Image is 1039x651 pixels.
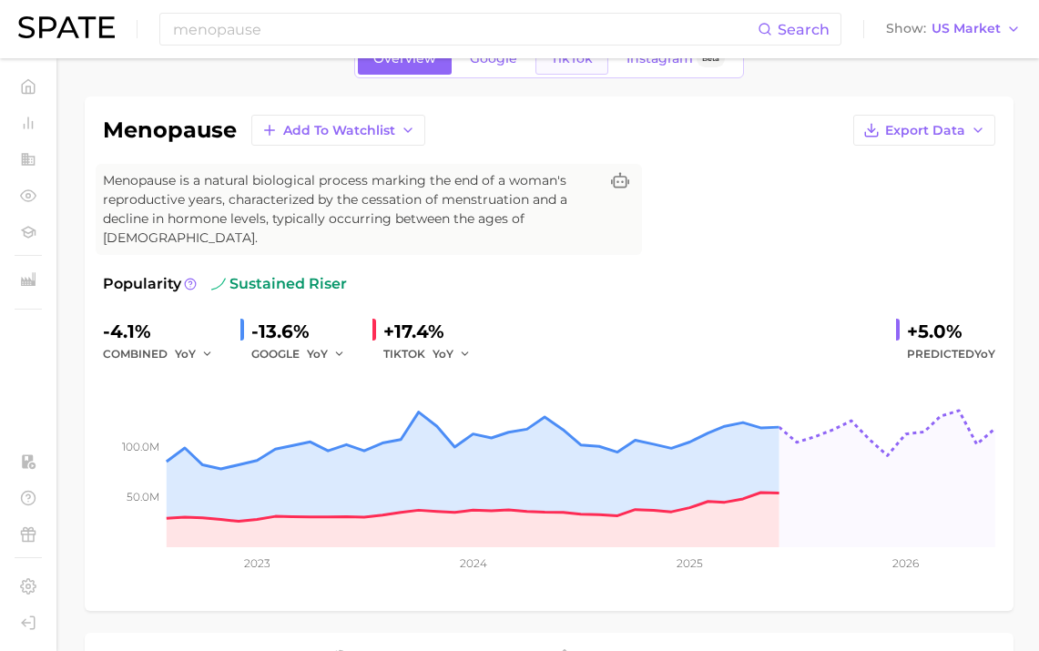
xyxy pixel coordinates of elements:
[535,43,608,75] a: TikTok
[251,343,358,365] div: GOOGLE
[175,343,214,365] button: YoY
[459,556,486,570] tspan: 2024
[551,51,593,66] span: TikTok
[974,347,995,361] span: YoY
[211,273,347,295] span: sustained riser
[778,21,830,38] span: Search
[103,317,226,346] div: -4.1%
[433,346,453,361] span: YoY
[18,16,115,38] img: SPATE
[171,14,758,45] input: Search here for a brand, industry, or ingredient
[907,317,995,346] div: +5.0%
[881,17,1025,41] button: ShowUS Market
[611,43,740,75] a: InstagramBeta
[383,317,484,346] div: +17.4%
[103,171,598,248] span: Menopause is a natural biological process marking the end of a woman's reproductive years, charac...
[470,51,517,66] span: Google
[251,115,425,146] button: Add to Watchlist
[103,119,237,141] h1: menopause
[103,343,226,365] div: combined
[885,123,965,138] span: Export Data
[103,273,181,295] span: Popularity
[702,51,719,66] span: Beta
[932,24,1001,34] span: US Market
[307,346,328,361] span: YoY
[433,343,472,365] button: YoY
[283,123,395,138] span: Add to Watchlist
[15,609,42,636] a: Log out. Currently logged in with e-mail lhighfill@hunterpr.com.
[175,346,196,361] span: YoY
[373,51,436,66] span: Overview
[243,556,270,570] tspan: 2023
[853,115,995,146] button: Export Data
[307,343,346,365] button: YoY
[907,343,995,365] span: Predicted
[886,24,926,34] span: Show
[358,43,452,75] a: Overview
[892,556,919,570] tspan: 2026
[454,43,533,75] a: Google
[383,343,484,365] div: TIKTOK
[677,556,703,570] tspan: 2025
[626,51,693,66] span: Instagram
[211,277,226,291] img: sustained riser
[251,317,358,346] div: -13.6%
